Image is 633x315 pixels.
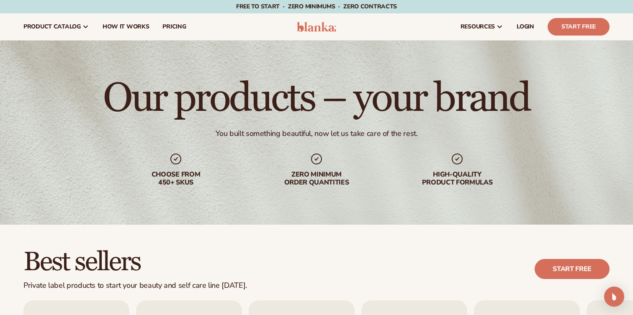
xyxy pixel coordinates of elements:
[404,171,511,187] div: High-quality product formulas
[156,13,193,40] a: pricing
[122,171,229,187] div: Choose from 450+ Skus
[454,13,510,40] a: resources
[162,23,186,30] span: pricing
[17,13,96,40] a: product catalog
[236,3,397,10] span: Free to start · ZERO minimums · ZERO contracts
[604,287,624,307] div: Open Intercom Messenger
[103,23,149,30] span: How It Works
[216,129,418,138] div: You built something beautiful, now let us take care of the rest.
[510,13,541,40] a: LOGIN
[535,259,610,279] a: Start free
[103,79,530,119] h1: Our products – your brand
[548,18,610,36] a: Start Free
[23,248,247,276] h2: Best sellers
[23,23,81,30] span: product catalog
[263,171,370,187] div: Zero minimum order quantities
[517,23,534,30] span: LOGIN
[297,22,337,32] img: logo
[461,23,495,30] span: resources
[96,13,156,40] a: How It Works
[23,281,247,290] div: Private label products to start your beauty and self care line [DATE].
